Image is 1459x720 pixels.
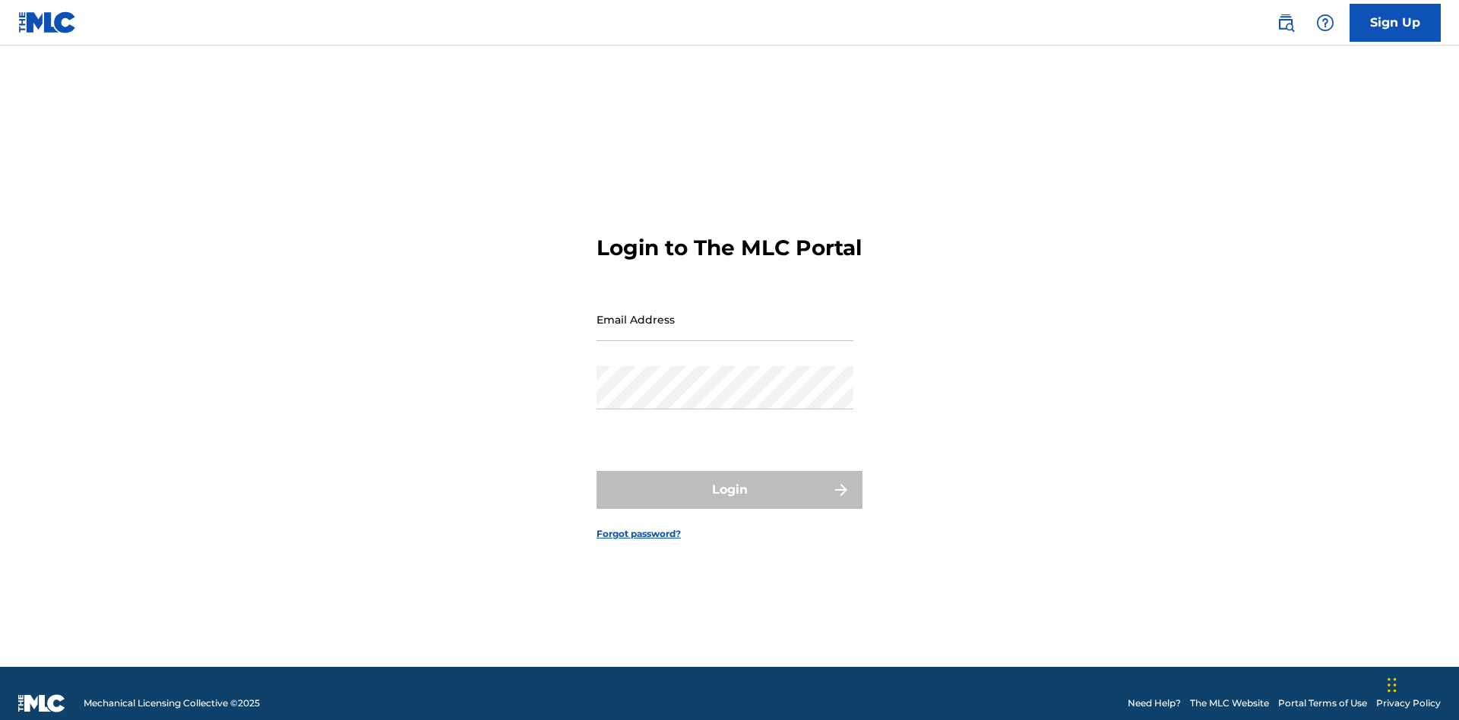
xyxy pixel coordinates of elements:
iframe: Chat Widget [1383,647,1459,720]
a: Public Search [1271,8,1301,38]
a: Sign Up [1350,4,1441,42]
a: The MLC Website [1190,696,1269,710]
a: Forgot password? [597,527,681,541]
span: Mechanical Licensing Collective © 2025 [84,696,260,710]
a: Need Help? [1128,696,1181,710]
a: Portal Terms of Use [1278,696,1367,710]
div: Help [1310,8,1340,38]
img: search [1277,14,1295,32]
img: logo [18,694,65,712]
a: Privacy Policy [1376,696,1441,710]
img: MLC Logo [18,11,77,33]
img: help [1316,14,1334,32]
div: Drag [1388,662,1397,708]
h3: Login to The MLC Portal [597,235,862,261]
